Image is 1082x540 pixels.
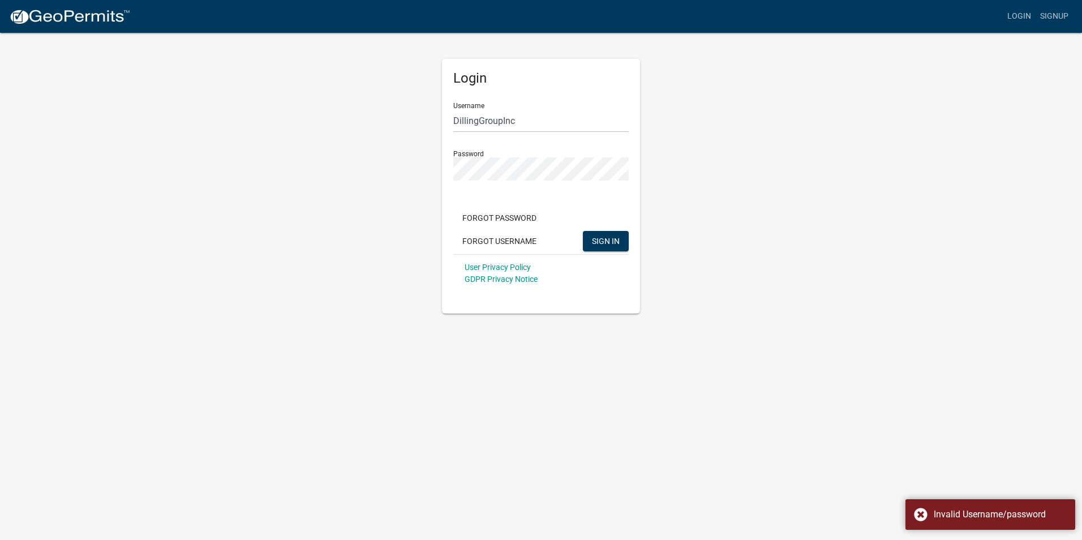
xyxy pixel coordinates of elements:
[453,231,546,251] button: Forgot Username
[1003,6,1036,27] a: Login
[465,263,531,272] a: User Privacy Policy
[453,208,546,228] button: Forgot Password
[583,231,629,251] button: SIGN IN
[465,275,538,284] a: GDPR Privacy Notice
[934,508,1067,521] div: Invalid Username/password
[592,236,620,245] span: SIGN IN
[453,70,629,87] h5: Login
[1036,6,1073,27] a: Signup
